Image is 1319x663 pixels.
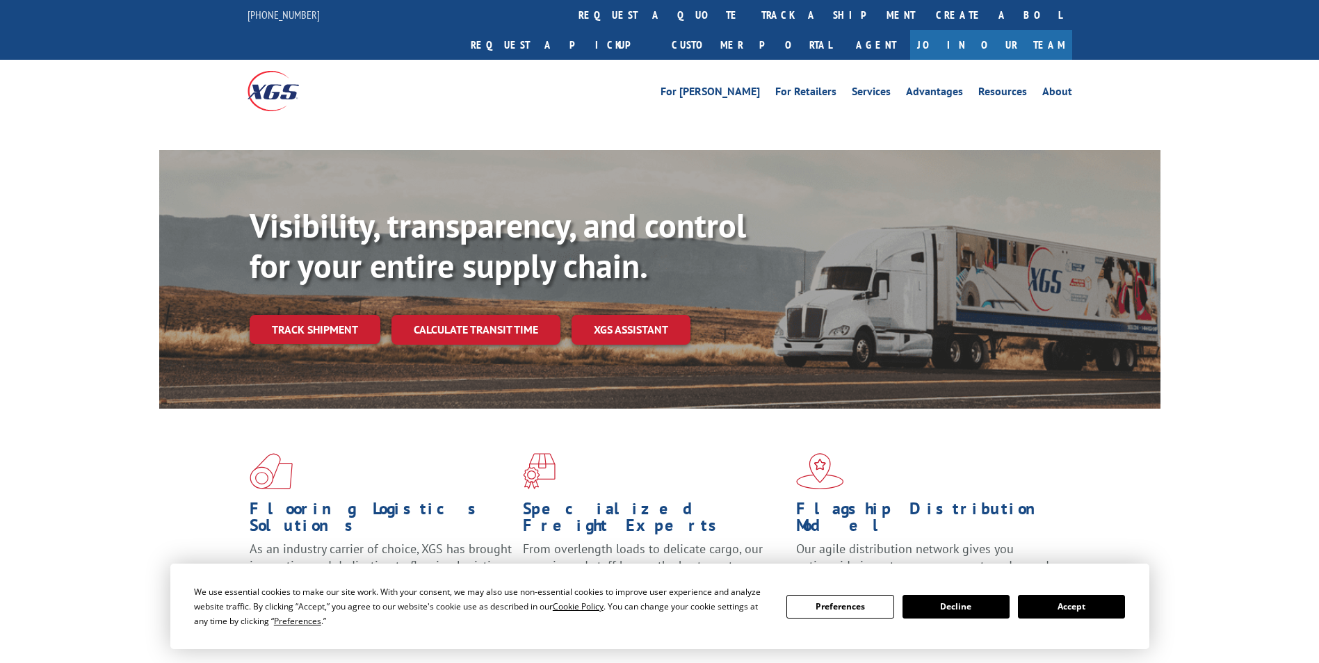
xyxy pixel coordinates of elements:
a: Agent [842,30,910,60]
button: Preferences [786,595,893,619]
div: Cookie Consent Prompt [170,564,1149,649]
a: Request a pickup [460,30,661,60]
a: Services [852,86,891,101]
a: Resources [978,86,1027,101]
a: Calculate transit time [391,315,560,345]
a: Join Our Team [910,30,1072,60]
button: Accept [1018,595,1125,619]
img: xgs-icon-flagship-distribution-model-red [796,453,844,489]
a: Customer Portal [661,30,842,60]
span: Cookie Policy [553,600,604,612]
a: XGS ASSISTANT [572,315,690,345]
a: For [PERSON_NAME] [661,86,760,101]
p: From overlength loads to delicate cargo, our experienced staff knows the best way to move your fr... [523,541,786,603]
img: xgs-icon-focused-on-flooring-red [523,453,556,489]
div: We use essential cookies to make our site work. With your consent, we may also use non-essential ... [194,584,770,628]
h1: Specialized Freight Experts [523,500,786,541]
button: Decline [903,595,1010,619]
a: [PHONE_NUMBER] [248,8,320,22]
img: xgs-icon-total-supply-chain-intelligence-red [250,453,293,489]
a: Track shipment [250,315,380,344]
a: Advantages [906,86,963,101]
a: About [1042,86,1072,101]
span: As an industry carrier of choice, XGS has brought innovation and dedication to flooring logistics... [250,541,512,590]
b: Visibility, transparency, and control for your entire supply chain. [250,204,746,287]
h1: Flagship Distribution Model [796,500,1059,541]
h1: Flooring Logistics Solutions [250,500,512,541]
span: Preferences [274,615,321,627]
a: For Retailers [775,86,836,101]
span: Our agile distribution network gives you nationwide inventory management on demand. [796,541,1052,573]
